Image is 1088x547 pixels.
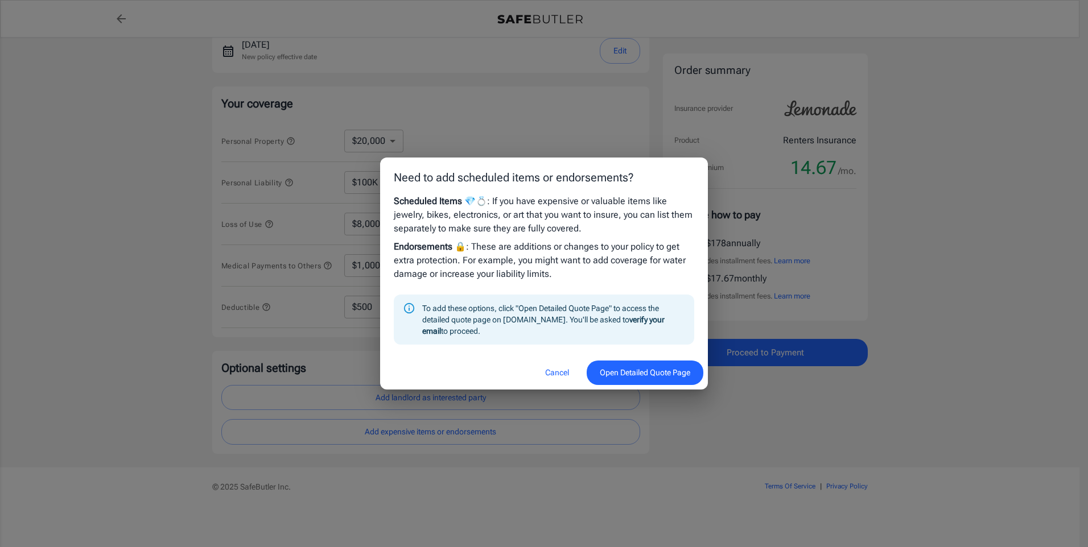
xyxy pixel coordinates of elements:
div: To add these options, click "Open Detailed Quote Page" to access the detailed quote page on [DOMA... [422,298,685,341]
p: : These are additions or changes to your policy to get extra protection. For example, you might w... [394,240,694,281]
button: Open Detailed Quote Page [587,360,703,385]
p: Need to add scheduled items or endorsements? [394,169,694,186]
strong: Scheduled Items 💎💍 [394,196,487,206]
p: : If you have expensive or valuable items like jewelry, bikes, electronics, or art that you want ... [394,194,694,235]
button: Cancel [532,360,582,385]
strong: Endorsements 🔒 [394,241,466,252]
